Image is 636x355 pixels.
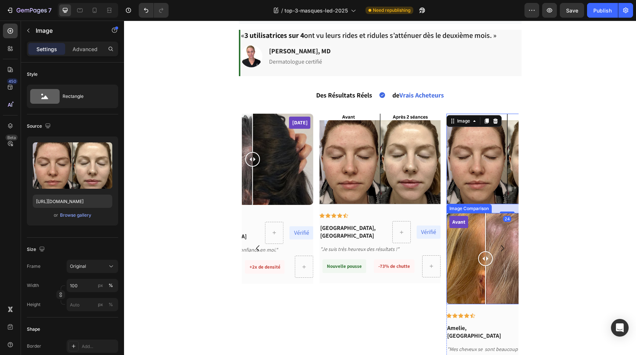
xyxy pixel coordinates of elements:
div: Browse gallery [60,212,91,219]
div: Border [27,343,41,349]
span: Need republishing [373,7,410,14]
div: Add... [82,343,116,350]
button: Original [67,260,118,273]
label: Frame [27,263,40,270]
div: [DATE] [165,96,187,108]
div: Size [27,245,46,255]
span: / [281,7,283,14]
input: https://example.com/image.jpg [33,195,112,208]
div: Open Intercom Messenger [611,319,629,337]
button: Browse gallery [60,212,92,219]
p: 7 [48,6,52,15]
div: Rectangle [63,88,107,105]
strong: -73% de chutte [254,242,286,249]
strong: +2x de densité [126,243,156,249]
span: Original [70,263,86,270]
i: "Mes cheveux se sont beaucoup améliorés !" [323,325,422,332]
button: px [106,300,115,309]
span: top-3-masques-led-2025 [285,7,348,14]
div: Image Comparison [324,185,366,191]
span: Vérifié [297,207,312,215]
div: % [109,301,113,308]
label: Height [27,301,40,308]
span: Vérifié [170,208,185,216]
span: Save [566,7,578,14]
div: 450 [7,78,18,84]
div: Avant [325,195,344,207]
div: Source [27,121,52,131]
input: px% [67,298,118,311]
strong: Nouvelle pousse [203,242,238,249]
div: Shape [27,326,40,333]
button: Carousel Back Arrow [124,217,144,238]
strong: Amelie, [GEOGRAPHIC_DATA] [323,303,377,319]
button: 7 [3,3,55,18]
div: px [98,301,103,308]
span: or [54,211,58,220]
p: Advanced [73,45,98,53]
button: % [96,281,105,290]
div: Style [27,71,38,78]
div: Publish [593,7,612,14]
strong: de [268,70,275,79]
i: "Je suis très heureux des résultats !" [196,225,275,232]
strong: Des Résultats Réels [192,70,248,79]
div: % [109,282,113,289]
div: Image [332,97,347,104]
strong: [PERSON_NAME], MD [145,26,206,35]
strong: Vrais Acheteurs [275,70,320,79]
button: Carousel Next Arrow [368,217,389,238]
button: Publish [587,3,618,18]
img: gempages_500365123379004646-3c4b87fe-275e-4a43-91ca-d16627895cad.png [195,93,317,184]
span: Dermatologue certifié [145,37,198,45]
div: 24 [379,195,387,201]
button: % [96,300,105,309]
label: Width [27,282,39,289]
img: gempages_500365123379004646-3c4b87fe-275e-4a43-91ca-d16627895cad.png [322,93,444,184]
div: Beta [6,135,18,141]
div: px [98,282,103,289]
img: preview-image [33,142,112,189]
strong: Sophie, [GEOGRAPHIC_DATA] [69,204,123,220]
button: Save [560,3,584,18]
iframe: Design area [124,21,636,355]
p: Settings [36,45,57,53]
strong: [GEOGRAPHIC_DATA], [GEOGRAPHIC_DATA] [196,203,252,219]
button: px [106,281,115,290]
div: Undo/Redo [139,3,169,18]
input: px% [67,279,118,292]
p: Image [36,26,98,35]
